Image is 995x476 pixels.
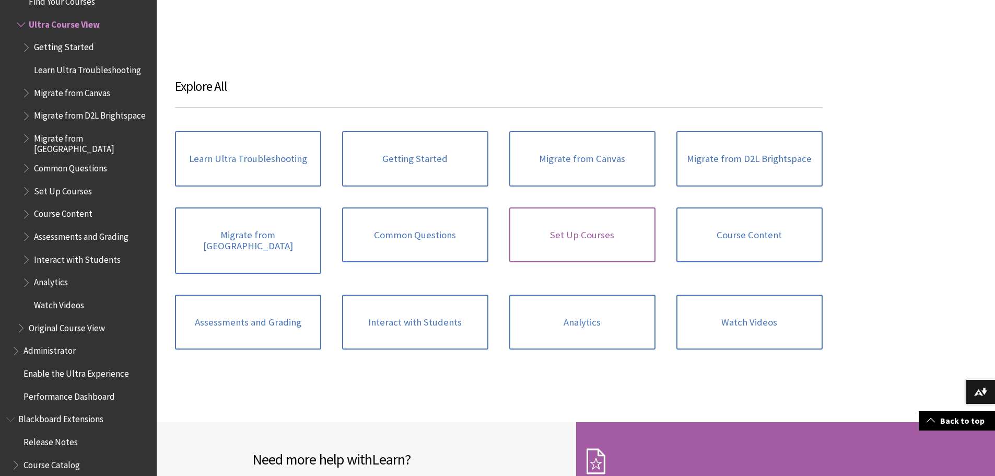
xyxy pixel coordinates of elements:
[18,411,103,425] span: Blackboard Extensions
[175,295,321,350] a: Assessments and Grading
[24,365,129,379] span: Enable the Ultra Experience
[34,251,121,265] span: Interact with Students
[587,448,605,474] img: Subscription Icon
[509,131,655,187] a: Migrate from Canvas
[34,130,149,154] span: Migrate from [GEOGRAPHIC_DATA]
[24,456,80,470] span: Course Catalog
[175,207,321,274] a: Migrate from [GEOGRAPHIC_DATA]
[676,207,823,263] a: Course Content
[24,388,115,402] span: Performance Dashboard
[509,295,655,350] a: Analytics
[252,448,566,470] h2: Need more help with ?
[175,77,823,108] h3: Explore All
[29,319,105,333] span: Original Course View
[342,207,488,263] a: Common Questions
[676,131,823,187] a: Migrate from D2L Brightspace
[34,107,146,121] span: Migrate from D2L Brightspace
[34,39,94,53] span: Getting Started
[175,131,321,187] a: Learn Ultra Troubleshooting
[29,16,100,30] span: Ultra Course View
[34,205,92,219] span: Course Content
[24,433,78,447] span: Release Notes
[34,84,110,98] span: Migrate from Canvas
[676,295,823,350] a: Watch Videos
[34,159,107,173] span: Common Questions
[34,182,92,196] span: Set Up Courses
[919,411,995,431] a: Back to top
[372,450,405,469] span: Learn
[34,61,141,75] span: Learn Ultra Troubleshooting
[34,274,68,288] span: Analytics
[34,296,84,310] span: Watch Videos
[342,295,488,350] a: Interact with Students
[34,228,128,242] span: Assessments and Grading
[509,207,655,263] a: Set Up Courses
[342,131,488,187] a: Getting Started
[24,342,76,356] span: Administrator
